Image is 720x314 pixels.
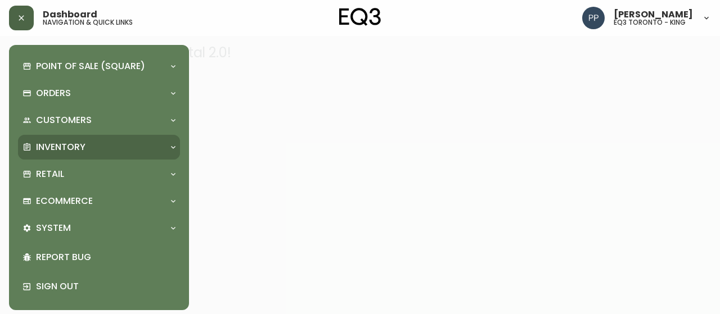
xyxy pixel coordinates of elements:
div: Retail [18,162,180,186]
div: Report Bug [18,243,180,272]
p: Point of Sale (Square) [36,60,145,72]
p: Inventory [36,141,85,153]
img: logo [339,8,381,26]
div: System [18,216,180,240]
div: Inventory [18,135,180,160]
h5: eq3 toronto - king [614,19,686,26]
p: Orders [36,87,71,99]
h5: navigation & quick links [43,19,133,26]
span: Dashboard [43,10,97,19]
span: [PERSON_NAME] [614,10,693,19]
div: Customers [18,108,180,133]
p: Ecommerce [36,195,93,207]
div: Ecommerce [18,189,180,213]
div: Sign Out [18,272,180,301]
p: Report Bug [36,251,175,263]
p: Sign Out [36,280,175,293]
div: Point of Sale (Square) [18,54,180,79]
div: Orders [18,81,180,106]
img: 93ed64739deb6bac3372f15ae91c6632 [582,7,605,29]
p: Customers [36,114,92,126]
p: Retail [36,168,64,180]
p: System [36,222,71,234]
